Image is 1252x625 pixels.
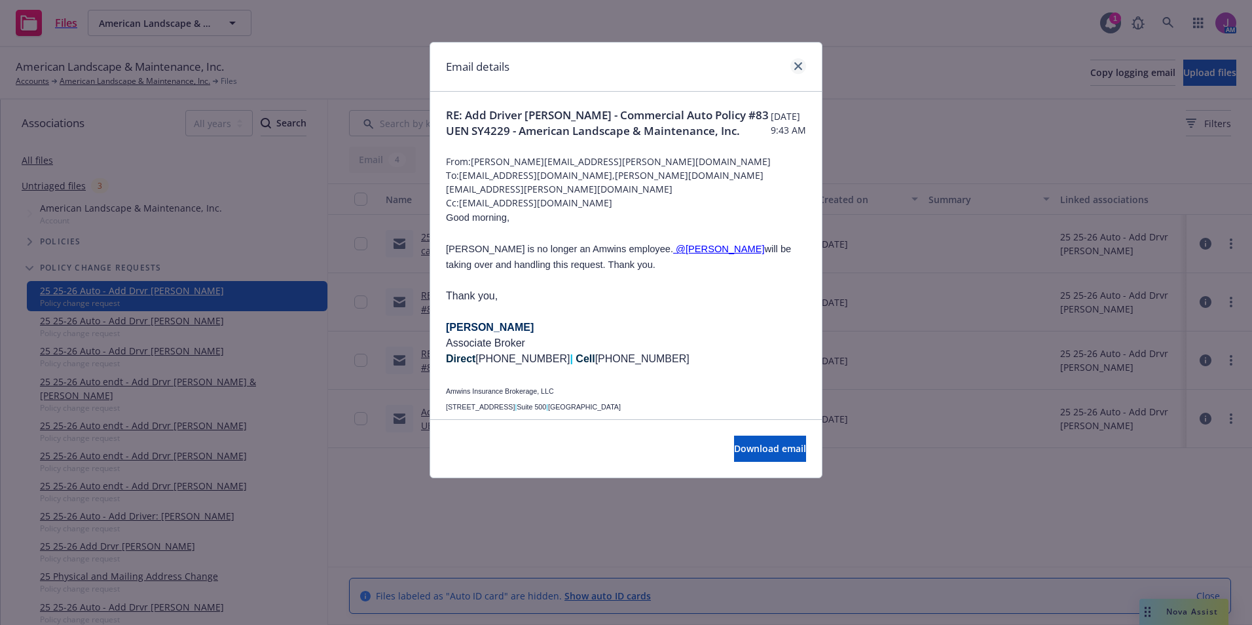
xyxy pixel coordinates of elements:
[734,436,806,462] button: Download email
[576,353,595,364] span: Cell
[515,403,517,411] span: |
[734,442,806,455] span: Download email
[771,109,806,137] span: [DATE] 9:43 AM
[446,212,509,223] span: Good morning,
[446,387,554,395] span: Amwins Insurance Brokerage, LLC
[790,58,806,74] a: close
[673,244,765,254] a: @[PERSON_NAME]
[446,155,806,168] span: From: [PERSON_NAME][EMAIL_ADDRESS][PERSON_NAME][DOMAIN_NAME]
[446,419,502,426] span: [DOMAIN_NAME]
[446,290,498,301] span: Thank you,
[446,196,806,210] span: Cc: [EMAIL_ADDRESS][DOMAIN_NAME]
[446,107,771,139] span: RE: Add Driver [PERSON_NAME] - Commercial Auto Policy #83 UEN SY4229 - American Landscape & Maint...
[676,244,764,254] span: @[PERSON_NAME]
[570,353,572,364] span: |
[446,58,509,75] h1: Email details
[546,403,548,411] span: |
[446,337,525,349] span: Associate Broker
[446,403,621,411] span: [STREET_ADDRESS] Suite 500 [GEOGRAPHIC_DATA]
[446,353,475,364] span: Direct
[446,244,791,270] span: [PERSON_NAME] is no longer an Amwins employee. will be taking over and handling this request. Tha...
[446,322,534,333] span: [PERSON_NAME]
[475,353,689,364] span: [PHONE_NUMBER] [PHONE_NUMBER]
[446,168,806,196] span: To: [EMAIL_ADDRESS][DOMAIN_NAME],[PERSON_NAME][DOMAIN_NAME][EMAIL_ADDRESS][PERSON_NAME][DOMAIN_NAME]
